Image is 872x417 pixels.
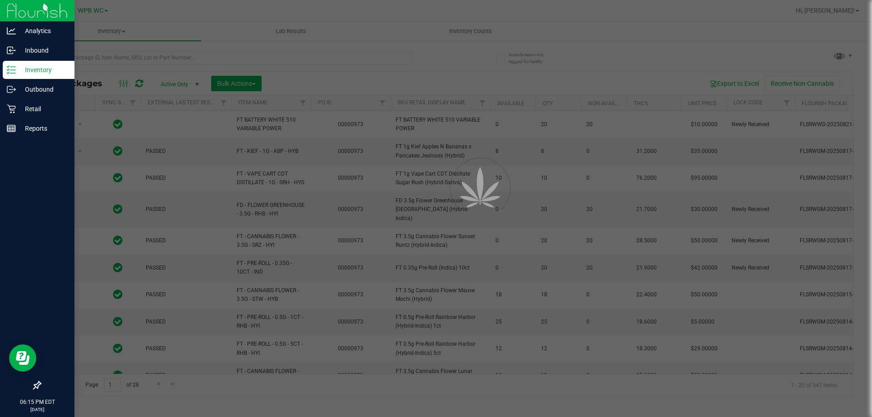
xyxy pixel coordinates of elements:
p: Retail [16,103,70,114]
inline-svg: Inventory [7,65,16,74]
inline-svg: Reports [7,124,16,133]
inline-svg: Retail [7,104,16,113]
p: Analytics [16,25,70,36]
p: [DATE] [4,406,70,413]
p: Inventory [16,64,70,75]
p: 06:15 PM EDT [4,398,70,406]
p: Reports [16,123,70,134]
inline-svg: Outbound [7,85,16,94]
inline-svg: Inbound [7,46,16,55]
iframe: Resource center [9,344,36,372]
inline-svg: Analytics [7,26,16,35]
p: Inbound [16,45,70,56]
p: Outbound [16,84,70,95]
